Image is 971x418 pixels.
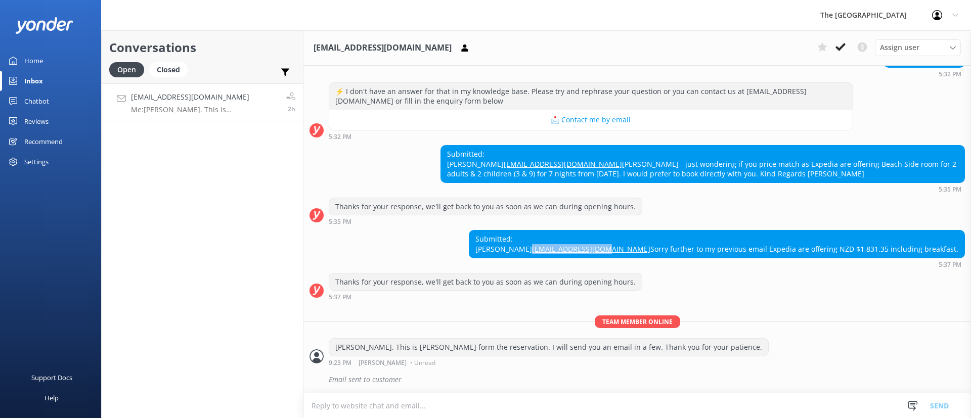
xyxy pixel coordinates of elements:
div: Closed [149,62,188,77]
div: Reviews [24,111,49,131]
strong: 5:37 PM [939,262,961,268]
div: Sep 20 2025 05:32pm (UTC -10:00) Pacific/Honolulu [329,133,853,140]
h3: [EMAIL_ADDRESS][DOMAIN_NAME] [314,41,452,55]
p: Me: [PERSON_NAME]. This is [PERSON_NAME] form the reservation. I will send you an email in a few.... [131,105,279,114]
a: [EMAIL_ADDRESS][DOMAIN_NAME] [504,159,622,169]
span: [PERSON_NAME] [359,360,407,366]
a: Closed [149,64,193,75]
strong: 9:23 PM [329,360,351,366]
div: Chatbot [24,91,49,111]
div: Assign User [875,39,961,56]
div: 2025-09-21T07:26:22.047 [310,371,965,388]
div: Thanks for your response, we'll get back to you as soon as we can during opening hours. [329,198,642,215]
strong: 5:37 PM [329,294,351,300]
strong: 5:32 PM [939,71,961,77]
div: Email sent to customer [329,371,965,388]
span: Team member online [595,315,680,328]
div: ⚡ I don't have an answer for that in my knowledge base. Please try and rephrase your question or ... [329,83,853,110]
div: [PERSON_NAME]. This is [PERSON_NAME] form the reservation. I will send you an email in a few. Tha... [329,339,768,356]
div: Sep 20 2025 05:35pm (UTC -10:00) Pacific/Honolulu [440,185,965,193]
div: Submitted: [PERSON_NAME] [PERSON_NAME] - just wondering if you price match as Expedia are offerin... [441,146,964,182]
h2: Conversations [109,38,295,57]
a: [EMAIL_ADDRESS][DOMAIN_NAME]Me:[PERSON_NAME]. This is [PERSON_NAME] form the reservation. I will ... [102,83,303,121]
div: Thanks for your response, we'll get back to you as soon as we can during opening hours. [329,273,642,291]
div: Sep 20 2025 05:35pm (UTC -10:00) Pacific/Honolulu [329,218,642,225]
div: Sep 20 2025 05:37pm (UTC -10:00) Pacific/Honolulu [469,261,965,268]
div: Submitted: [PERSON_NAME] Sorry further to my previous email Expedia are offering NZD $1,831.35 in... [469,230,964,257]
span: Assign user [880,42,919,53]
div: Help [45,388,59,408]
div: Settings [24,152,49,172]
strong: 5:32 PM [329,134,351,140]
strong: 5:35 PM [329,219,351,225]
a: [EMAIL_ADDRESS][DOMAIN_NAME] [532,244,650,254]
div: Sep 20 2025 05:37pm (UTC -10:00) Pacific/Honolulu [329,293,642,300]
a: Open [109,64,149,75]
strong: 5:35 PM [939,187,961,193]
span: • Unread [410,360,435,366]
button: 📩 Contact me by email [329,110,853,130]
div: Support Docs [31,367,72,388]
div: Sep 20 2025 09:23pm (UTC -10:00) Pacific/Honolulu [329,359,769,366]
div: Home [24,51,43,71]
img: yonder-white-logo.png [15,17,73,34]
h4: [EMAIL_ADDRESS][DOMAIN_NAME] [131,91,279,103]
div: Open [109,62,144,77]
div: Sep 20 2025 05:32pm (UTC -10:00) Pacific/Honolulu [884,70,965,77]
div: Inbox [24,71,43,91]
span: Sep 20 2025 09:23pm (UTC -10:00) Pacific/Honolulu [288,105,295,113]
div: Recommend [24,131,63,152]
